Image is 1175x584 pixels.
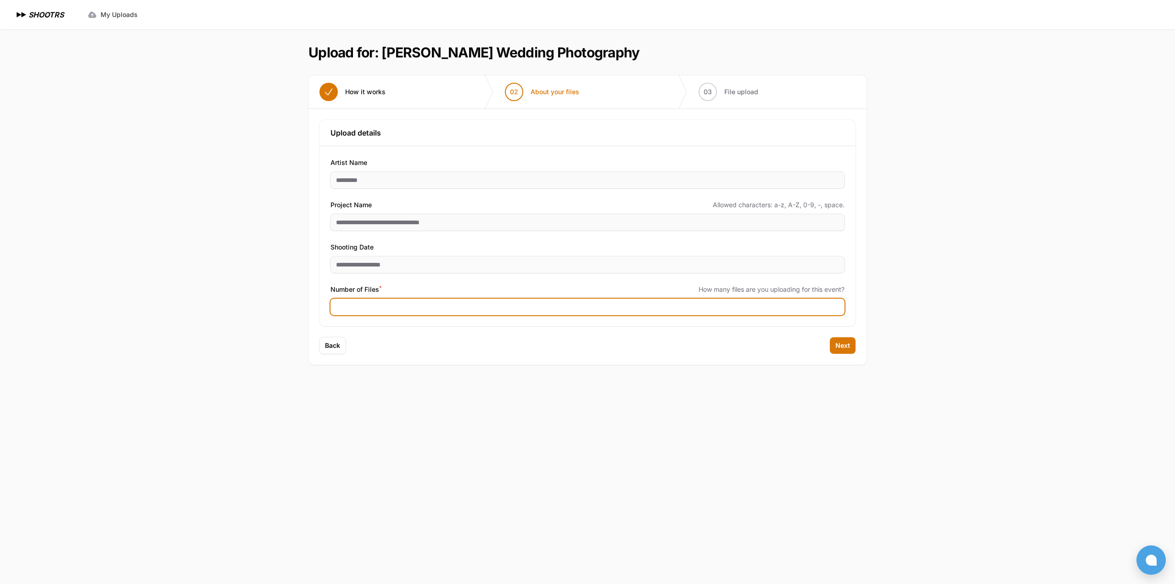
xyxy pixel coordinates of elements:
[330,127,845,138] h3: Upload details
[510,87,518,96] span: 02
[830,337,856,354] button: Next
[325,341,340,350] span: Back
[494,75,590,108] button: 02 About your files
[1136,545,1166,575] button: Open chat window
[835,341,850,350] span: Next
[330,284,381,295] span: Number of Files
[688,75,769,108] button: 03 File upload
[531,87,579,96] span: About your files
[713,200,845,210] span: Allowed characters: a-z, A-Z, 0-9, -, space.
[82,6,143,23] a: My Uploads
[345,87,386,96] span: How it works
[724,87,758,96] span: File upload
[330,199,372,210] span: Project Name
[15,9,28,20] img: SHOOTRS
[704,87,712,96] span: 03
[308,75,397,108] button: How it works
[308,44,639,61] h1: Upload for: [PERSON_NAME] Wedding Photography
[15,9,64,20] a: SHOOTRS SHOOTRS
[319,337,346,354] button: Back
[330,242,374,253] span: Shooting Date
[330,157,367,168] span: Artist Name
[101,10,138,19] span: My Uploads
[699,285,845,294] span: How many files are you uploading for this event?
[28,9,64,20] h1: SHOOTRS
